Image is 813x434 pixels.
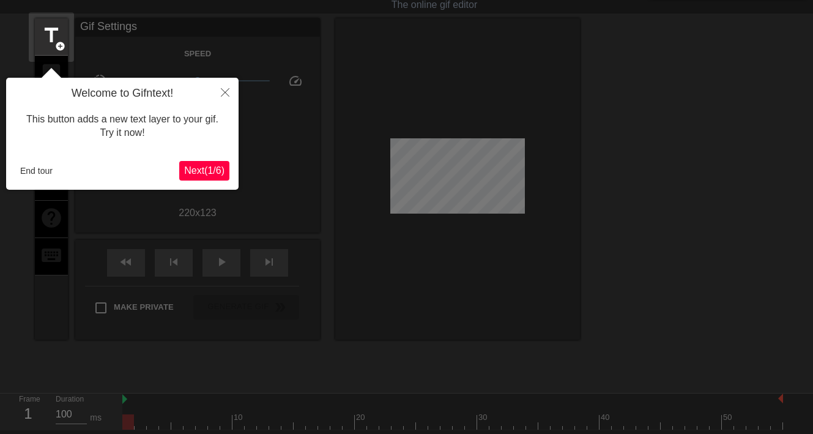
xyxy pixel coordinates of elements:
span: Next ( 1 / 6 ) [184,165,225,176]
button: Next [179,161,229,181]
button: Close [212,78,239,106]
button: End tour [15,162,58,180]
h4: Welcome to Gifntext! [15,87,229,100]
div: This button adds a new text layer to your gif. Try it now! [15,100,229,152]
